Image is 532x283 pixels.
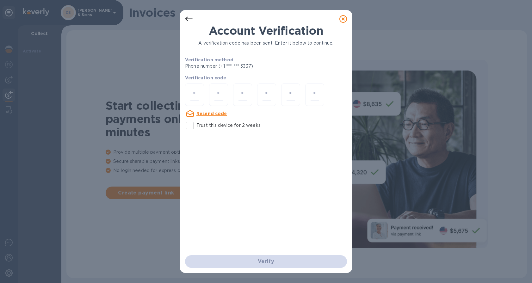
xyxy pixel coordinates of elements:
[185,24,347,37] h1: Account Verification
[185,40,347,46] p: A verification code has been sent. Enter it below to continue.
[196,122,261,129] p: Trust this device for 2 weeks
[185,63,301,70] p: Phone number (+1 *** *** 3337)
[185,75,347,81] p: Verification code
[185,57,233,62] b: Verification method
[196,111,227,116] u: Resend code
